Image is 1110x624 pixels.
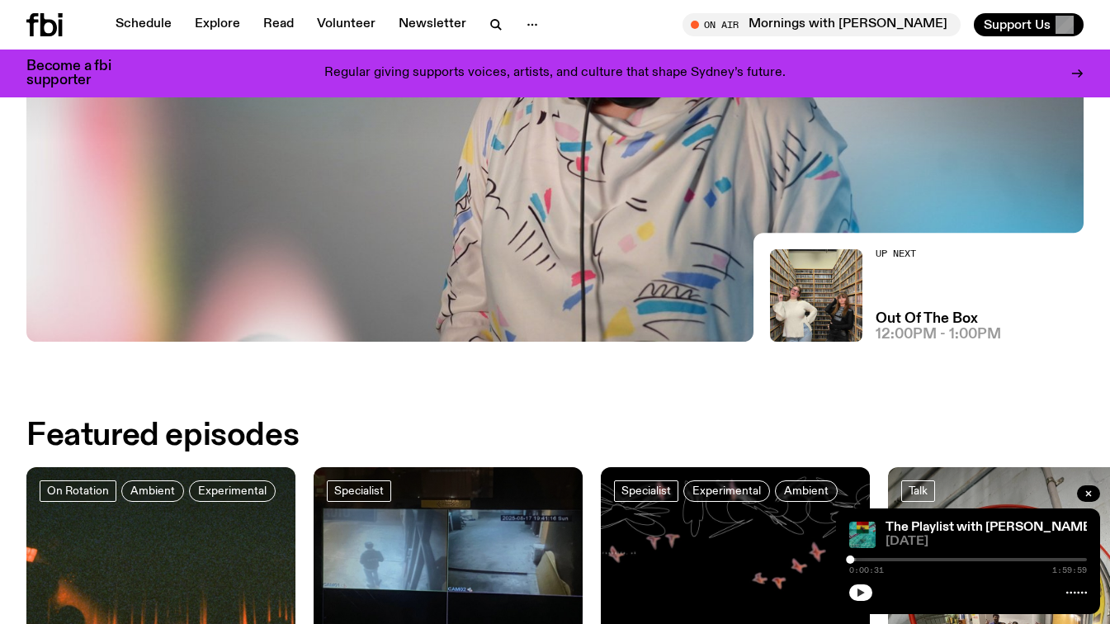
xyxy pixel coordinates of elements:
span: Experimental [692,485,761,497]
a: Newsletter [389,13,476,36]
a: The Playlist with [PERSON_NAME] [886,521,1095,534]
span: 1:59:59 [1052,566,1087,574]
a: Specialist [327,480,391,502]
img: The poster for this episode of The Playlist. It features the album artwork for Amaarae's BLACK ST... [849,522,876,548]
h2: Featured episodes [26,421,299,451]
a: Experimental [683,480,770,502]
span: On Rotation [47,485,109,497]
span: Ambient [784,485,829,497]
span: Specialist [334,485,384,497]
span: Specialist [621,485,671,497]
a: Experimental [189,480,276,502]
span: Experimental [198,485,267,497]
h2: Up Next [876,249,1001,258]
span: Support Us [984,17,1051,32]
span: [DATE] [886,536,1087,548]
a: Ambient [121,480,184,502]
a: Schedule [106,13,182,36]
a: Explore [185,13,250,36]
span: Ambient [130,485,175,497]
h3: Become a fbi supporter [26,59,132,87]
a: On Rotation [40,480,116,502]
a: Out Of The Box [876,312,978,326]
a: Read [253,13,304,36]
a: Specialist [614,480,678,502]
p: Regular giving supports voices, artists, and culture that shape Sydney’s future. [324,66,786,81]
button: Support Us [974,13,1084,36]
span: 12:00pm - 1:00pm [876,328,1001,342]
img: https://media.fbi.radio/images/IMG_7702.jpg [770,249,862,342]
span: 0:00:31 [849,566,884,574]
span: Talk [909,485,928,497]
a: Talk [901,480,935,502]
a: Volunteer [307,13,385,36]
a: Ambient [775,480,838,502]
button: On AirMornings with [PERSON_NAME] [683,13,961,36]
